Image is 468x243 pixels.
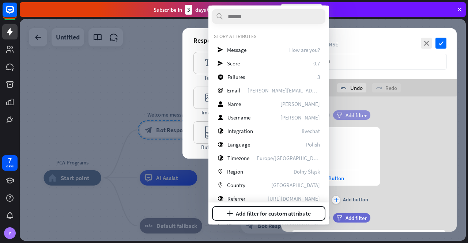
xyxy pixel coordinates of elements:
[218,196,223,201] i: globe
[227,87,240,94] span: Email
[227,141,250,148] span: Language
[227,155,249,162] span: Timezone
[227,60,240,67] span: Score
[227,114,250,121] span: Username
[218,142,223,147] i: globe
[313,60,320,67] span: 0.7
[346,112,367,119] span: Add filter
[328,175,344,182] span: Button
[280,114,320,121] span: Peter Crauch
[376,85,382,91] i: redo
[421,38,432,49] i: close
[218,169,223,174] i: marker
[337,83,366,92] div: Undo
[435,38,446,49] i: check
[8,157,12,164] div: 7
[268,195,320,202] span: https://livechat.com
[218,47,223,53] i: send
[214,33,324,39] div: STORY ATTRIBUTES
[343,196,368,203] div: Add button
[306,141,320,148] span: Polish
[154,5,274,15] div: Subscribe in days to get your first month for $1
[302,128,320,134] span: livechat
[6,164,14,169] div: days
[218,101,223,107] i: user
[218,155,223,161] i: globe
[227,182,245,189] span: Country
[227,210,233,216] i: plus
[289,46,320,53] span: How are you?
[280,100,320,107] span: Peter Crauch
[334,198,339,202] i: plus
[212,206,325,221] button: plusAdd filter for custom attribute
[227,100,241,107] span: Name
[280,4,323,15] div: Subscribe now
[218,88,223,93] i: email
[6,3,28,25] button: Open LiveChat chat widget
[218,115,223,120] i: user
[257,155,320,162] span: Europe/Warsaw
[248,87,320,94] span: peter@crauch.com
[336,113,342,118] i: filter
[185,5,192,15] div: 3
[4,227,16,239] div: Y
[227,128,253,134] span: Integration
[341,85,347,91] i: undo
[218,128,223,134] i: globe
[218,61,223,66] i: send
[271,182,320,189] span: Poland
[227,195,245,202] span: Referrer
[227,168,243,175] span: Region
[227,46,246,53] span: Message
[227,73,245,80] span: Failures
[336,215,342,221] i: filter
[317,73,320,80] span: 3
[372,83,401,92] div: Redo
[346,214,367,221] span: Add filter
[294,168,320,175] span: Dolny Śląsk
[218,182,223,188] i: marker
[2,155,18,171] a: 7 days
[218,74,223,80] i: block_failure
